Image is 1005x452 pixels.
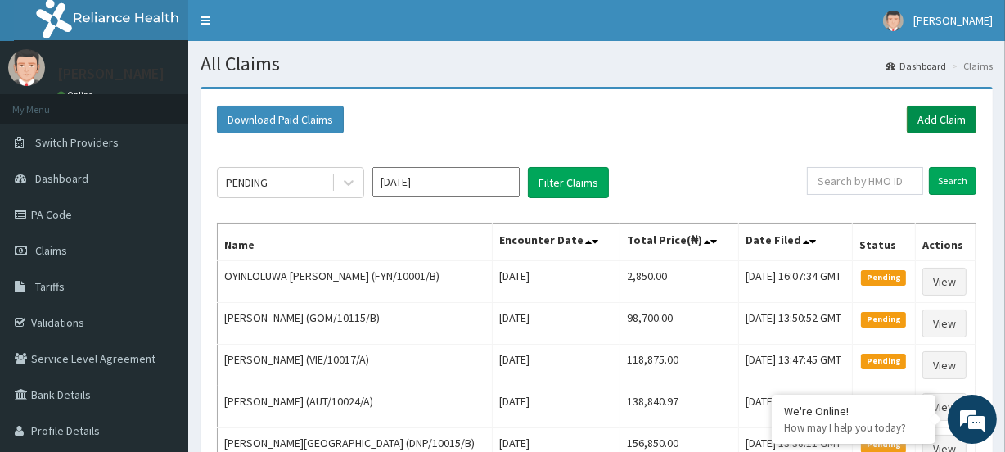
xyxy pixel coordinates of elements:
th: Status [853,224,916,261]
img: User Image [883,11,904,31]
input: Search by HMO ID [807,167,923,195]
td: [DATE] 16:07:34 GMT [739,260,853,303]
a: View [922,268,967,296]
td: [DATE] [493,386,620,428]
a: Add Claim [907,106,976,133]
td: 2,850.00 [620,260,739,303]
a: Online [57,89,97,101]
div: PENDING [226,174,268,191]
span: Switch Providers [35,135,119,150]
a: View [922,393,967,421]
p: [PERSON_NAME] [57,66,164,81]
span: Pending [861,270,906,285]
img: User Image [8,49,45,86]
a: View [922,351,967,379]
td: [DATE] [493,345,620,386]
p: How may I help you today? [784,421,923,435]
span: Pending [861,312,906,327]
td: 118,875.00 [620,345,739,386]
td: OYINLOLUWA [PERSON_NAME] (FYN/10001/B) [218,260,493,303]
span: Claims [35,243,67,258]
td: 138,840.97 [620,386,739,428]
button: Filter Claims [528,167,609,198]
input: Select Month and Year [372,167,520,197]
h1: All Claims [201,53,993,75]
th: Date Filed [739,224,853,261]
td: [DATE] 13:50:52 GMT [739,303,853,345]
th: Name [218,224,493,261]
a: Dashboard [886,59,946,73]
th: Actions [916,224,976,261]
li: Claims [948,59,993,73]
td: [DATE] [493,303,620,345]
div: We're Online! [784,404,923,418]
span: Tariffs [35,279,65,294]
th: Encounter Date [493,224,620,261]
a: View [922,310,967,337]
td: [DATE] 13:42:41 GMT [739,386,853,428]
td: [PERSON_NAME] (VIE/10017/A) [218,345,493,386]
input: Search [929,167,976,195]
td: [DATE] 13:47:45 GMT [739,345,853,386]
button: Download Paid Claims [217,106,344,133]
td: 98,700.00 [620,303,739,345]
span: Pending [861,354,906,368]
span: Dashboard [35,171,88,186]
span: [PERSON_NAME] [913,13,993,28]
td: [DATE] [493,260,620,303]
th: Total Price(₦) [620,224,739,261]
span: Pending [861,437,906,452]
td: [PERSON_NAME] (GOM/10115/B) [218,303,493,345]
td: [PERSON_NAME] (AUT/10024/A) [218,386,493,428]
